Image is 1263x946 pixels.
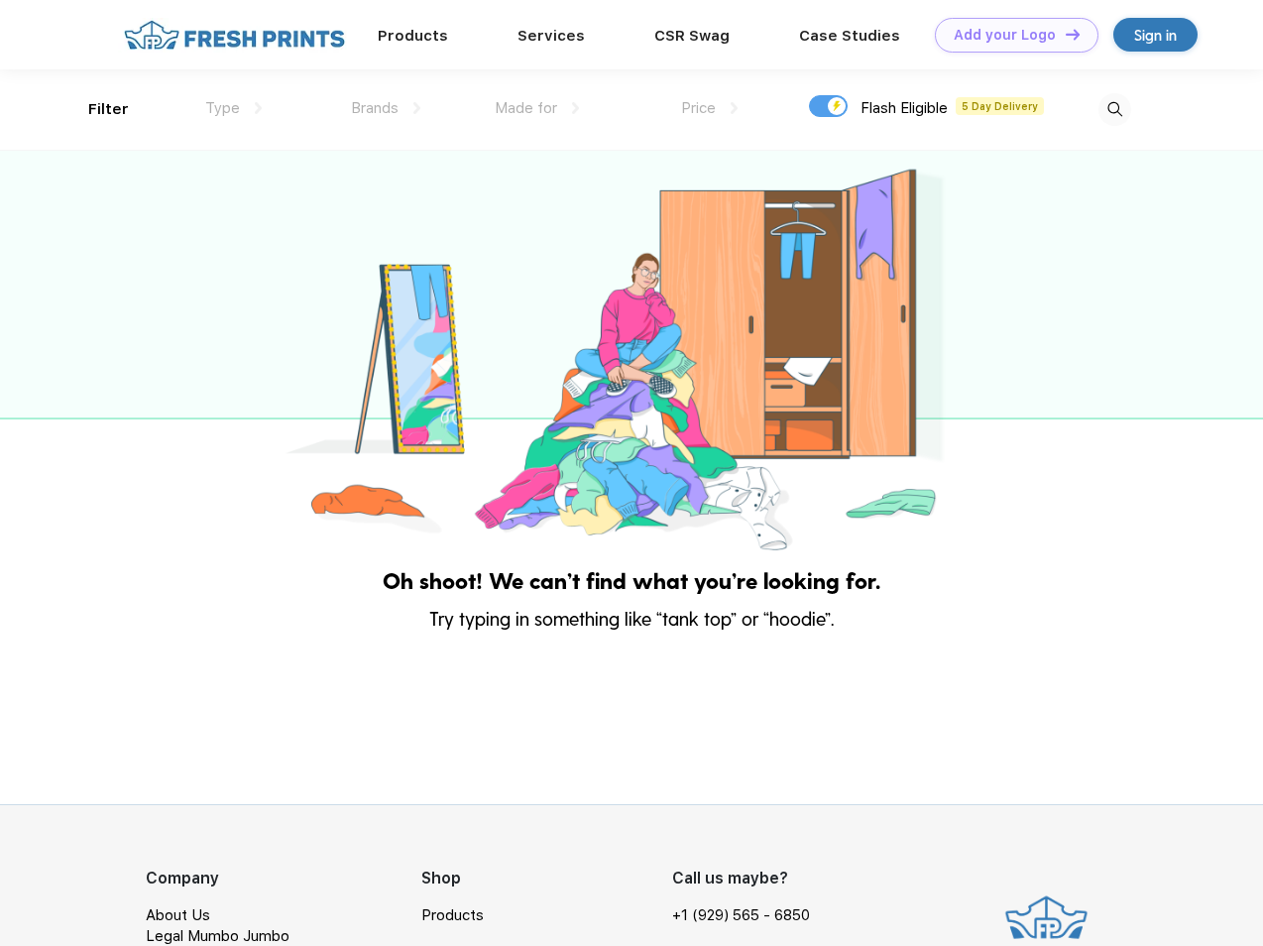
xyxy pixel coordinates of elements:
img: dropdown.png [255,102,262,114]
img: dropdown.png [413,102,420,114]
a: Legal Mumbo Jumbo [146,927,289,945]
span: Price [681,99,716,117]
img: dropdown.png [572,102,579,114]
div: Sign in [1134,24,1177,47]
a: Sign in [1113,18,1198,52]
img: DT [1066,29,1080,40]
span: 5 Day Delivery [956,97,1044,115]
span: Made for [495,99,557,117]
img: dropdown.png [731,102,738,114]
a: CSR Swag [654,27,730,45]
div: Call us maybe? [672,867,823,890]
div: Add your Logo [954,27,1056,44]
div: Filter [88,98,129,121]
span: Brands [351,99,399,117]
a: About Us [146,906,210,924]
div: Shop [421,867,672,890]
a: Products [421,906,484,924]
a: +1 (929) 565 - 6850 [672,905,810,926]
span: Type [205,99,240,117]
div: Company [146,867,421,890]
a: Products [378,27,448,45]
span: Flash Eligible [861,99,948,117]
a: Services [517,27,585,45]
img: desktop_search.svg [1098,93,1131,126]
img: fo%20logo%202.webp [118,18,351,53]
